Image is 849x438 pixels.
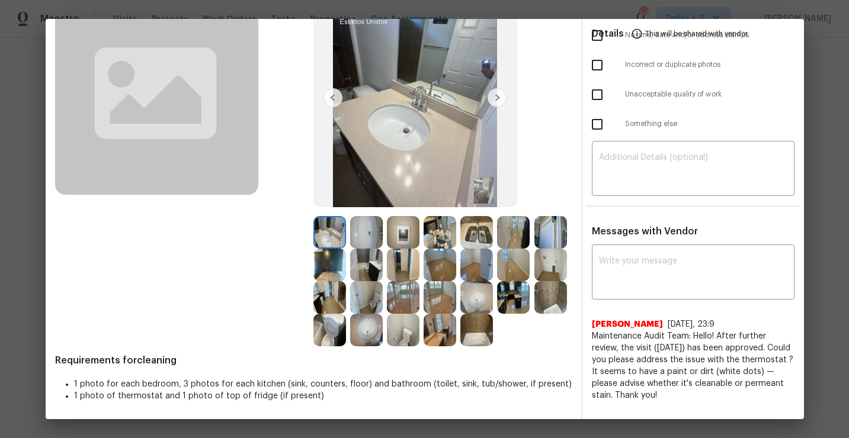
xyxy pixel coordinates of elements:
span: This will be shared with vendor [645,19,748,47]
span: Incorrect or duplicate photos [625,60,794,70]
div: Something else [582,109,804,139]
img: right-chevron-button-url [488,88,507,107]
img: left-chevron-button-url [323,88,342,107]
span: Details [592,19,624,47]
span: [DATE], 23:9 [668,320,715,328]
span: Requirements for cleaning [55,355,572,366]
span: Messages with Vendor [592,227,698,236]
span: [PERSON_NAME] [592,318,663,330]
li: 1 photo of thermostat and 1 photo of top of fridge (if present) [74,390,572,402]
li: 1 photo for each bedroom, 3 photos for each kitchen (sink, counters, floor) and bathroom (toilet,... [74,378,572,390]
span: Maintenance Audit Team: Hello! After further review, the visit ([DATE]) has been approved. Could ... [592,330,794,401]
span: Something else [625,119,794,129]
div: Incorrect or duplicate photos [582,50,804,80]
div: Unacceptable quality of work [582,80,804,109]
span: Unacceptable quality of work [625,89,794,99]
